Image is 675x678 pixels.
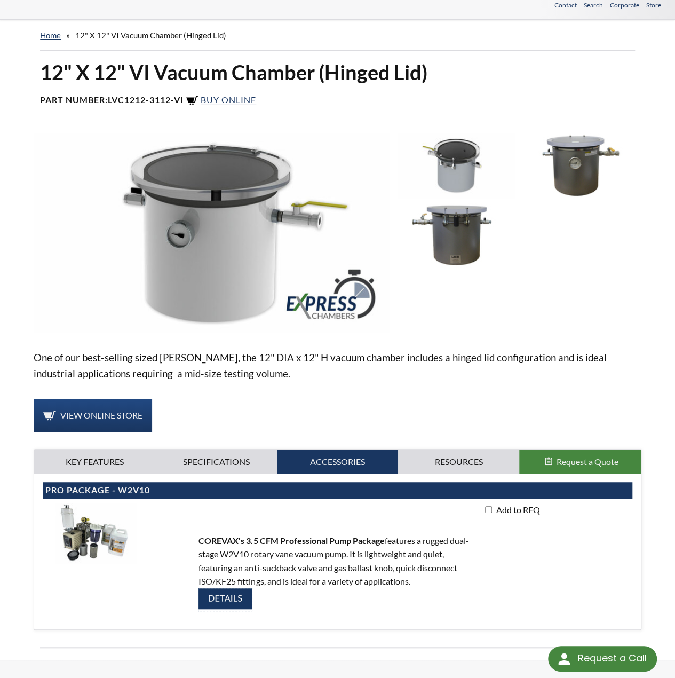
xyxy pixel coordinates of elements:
[75,30,226,40] span: 12" X 12" VI Vacuum Chamber (Hinged Lid)
[108,94,184,105] b: LVC1212-3112-VI
[485,506,492,513] input: Add to RFQ
[45,485,630,496] h4: Pro Package - W2V10
[557,456,618,467] span: Request a Quote
[398,133,514,198] img: LVC1212-3112-VI Hinge View
[198,535,384,546] strong: COREVAX's 3.5 CFM Professional Pump Package
[40,94,635,107] h4: Part Number:
[34,399,152,432] a: View Online Store
[555,650,573,667] img: round button
[43,503,149,563] img: PPW2V10.jpg
[398,450,519,474] a: Resources
[186,94,256,105] a: Buy Online
[520,133,636,198] img: Vacuum Chamber, front view
[40,20,635,51] div: »
[60,410,142,420] span: View Online Store
[198,534,476,613] p: features a rugged dual-stage W2V10 rotary vane vacuum pump. It is lightweight and quiet, featurin...
[198,588,252,609] img: Details-button.jpg
[34,350,641,382] p: One of our best-selling sized [PERSON_NAME], the 12" DIA x 12" H vacuum chamber includes a hinged...
[201,94,256,105] span: Buy Online
[34,450,155,474] a: Key Features
[34,133,390,333] img: LVC1212-3112-VI Express Chamber, front view
[40,59,635,85] h1: 12" X 12" VI Vacuum Chamber (Hinged Lid)
[277,450,398,474] a: Accessories
[548,646,657,672] div: Request a Call
[519,450,640,474] button: Request a Quote
[494,504,540,515] span: Add to RFQ
[156,450,277,474] a: Specifications
[398,203,514,269] img: Vacuum Chamber, rear view, door hinges
[40,30,61,40] a: home
[577,646,646,671] div: Request a Call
